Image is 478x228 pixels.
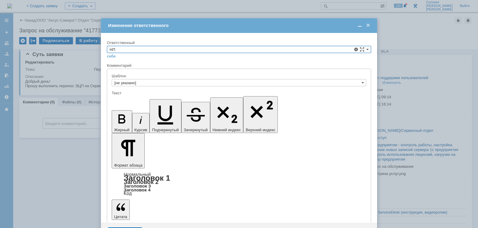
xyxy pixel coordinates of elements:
[112,74,365,78] div: Шаблон
[150,99,181,133] button: Подчеркнутый
[124,173,170,182] a: Заголовок 1
[135,128,147,132] span: Курсив
[112,133,145,168] button: Формат абзаца
[210,97,244,133] button: Нижний индекс
[124,191,132,196] a: Код
[107,41,370,45] div: Ответственный
[114,128,130,132] span: Жирный
[357,23,363,28] span: Свернуть (Ctrl + M)
[354,47,358,52] span: Удалить
[181,102,210,133] button: Зачеркнутый
[132,113,150,133] button: Курсив
[243,96,278,133] button: Верхний индекс
[152,128,179,132] span: Подчеркнутый
[107,54,116,59] a: себе
[365,23,371,28] span: Закрыть
[112,172,366,196] div: Формат абзаца
[124,172,151,177] a: Нормальный
[184,128,208,132] span: Зачеркнутый
[246,128,275,132] span: Верхний индекс
[107,63,371,69] div: Комментарий
[124,183,151,188] a: Заголовок 3
[114,215,127,219] span: Цитата
[112,200,130,220] button: Цитата
[108,23,371,28] div: Изменение ответственного
[124,179,159,185] a: Заголовок 2
[112,110,132,133] button: Жирный
[360,47,365,52] span: Сложная форма
[213,128,241,132] span: Нижний индекс
[124,187,150,192] a: Заголовок 4
[112,91,365,95] div: Текст
[114,163,142,167] span: Формат абзаца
